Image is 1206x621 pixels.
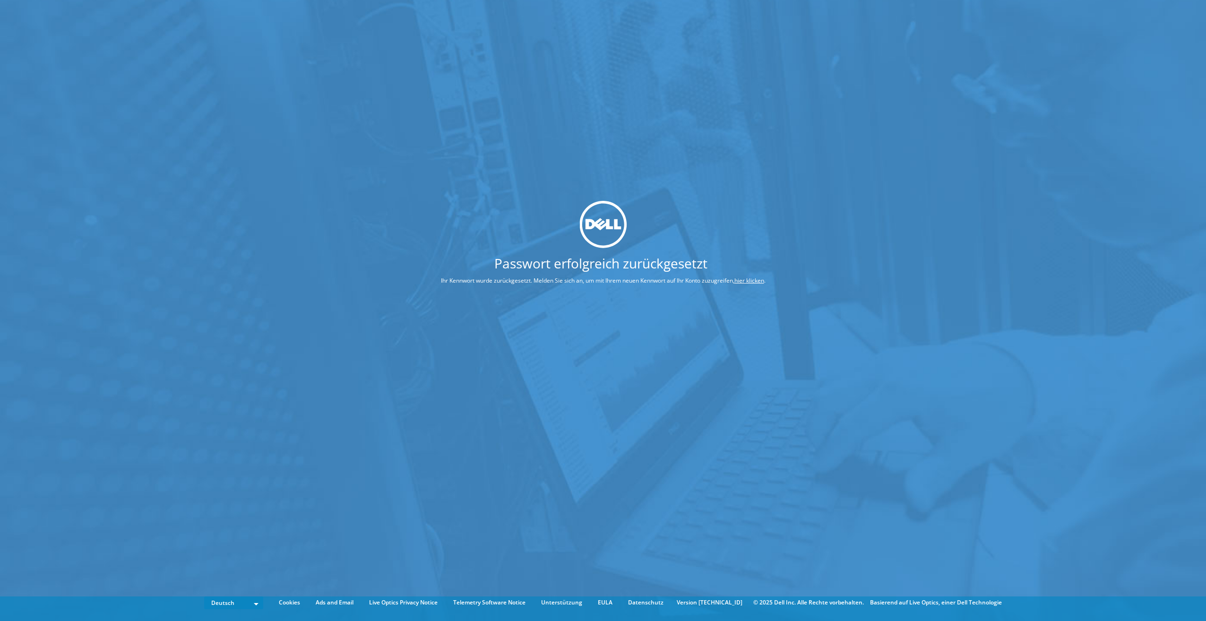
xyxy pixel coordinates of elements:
p: Ihr Kennwort wurde zurückgesetzt. Melden Sie sich an, um mit Ihrem neuen Kennwort auf Ihr Konto z... [405,276,801,286]
li: © 2025 Dell Inc. Alle Rechte vorbehalten. [749,597,869,608]
a: Ads and Email [309,597,361,608]
li: Version [TECHNICAL_ID] [672,597,747,608]
a: Unterstützung [534,597,589,608]
li: Basierend auf Live Optics, einer Dell Technologie [870,597,1002,608]
img: dell_svg_logo.svg [579,200,627,248]
a: Live Optics Privacy Notice [362,597,445,608]
a: Datenschutz [621,597,671,608]
a: EULA [591,597,620,608]
a: Cookies [272,597,307,608]
a: Telemetry Software Notice [446,597,533,608]
h1: Passwort erfolgreich zurückgesetzt [405,257,796,270]
a: hier klicken [734,276,764,285]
